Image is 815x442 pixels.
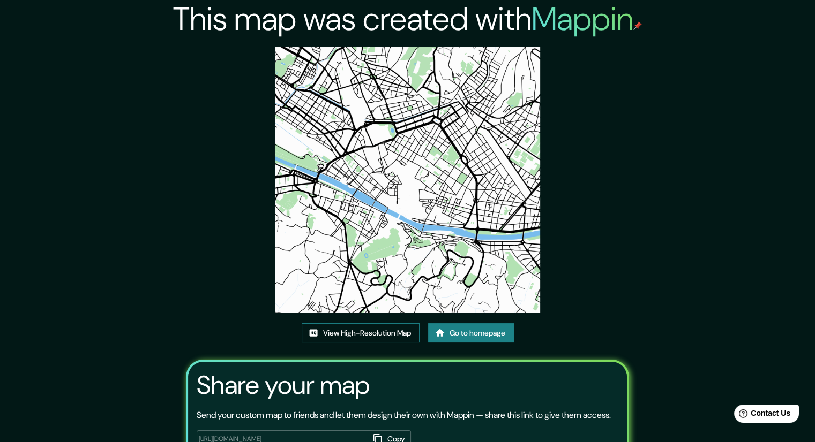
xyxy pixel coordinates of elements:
p: Send your custom map to friends and let them design their own with Mappin — share this link to gi... [197,409,611,422]
a: View High-Resolution Map [302,323,420,343]
img: mappin-pin [633,21,642,30]
img: created-map [275,47,541,313]
h3: Share your map [197,370,370,400]
iframe: Help widget launcher [720,400,803,430]
a: Go to homepage [428,323,514,343]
